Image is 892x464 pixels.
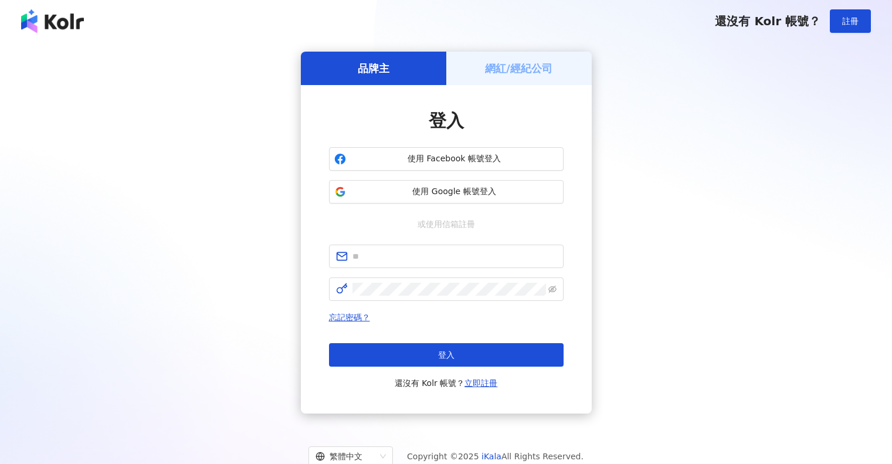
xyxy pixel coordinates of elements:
button: 註冊 [830,9,871,33]
h5: 網紅/經紀公司 [485,61,552,76]
h5: 品牌主 [358,61,389,76]
button: 使用 Google 帳號登入 [329,180,564,204]
a: 立即註冊 [464,378,497,388]
button: 登入 [329,343,564,367]
button: 使用 Facebook 帳號登入 [329,147,564,171]
span: 使用 Google 帳號登入 [351,186,558,198]
span: 或使用信箱註冊 [409,218,483,231]
span: 還沒有 Kolr 帳號？ [395,376,498,390]
a: iKala [481,452,501,461]
span: 還沒有 Kolr 帳號？ [715,14,820,28]
span: eye-invisible [548,285,557,293]
span: Copyright © 2025 All Rights Reserved. [407,449,584,463]
img: logo [21,9,84,33]
span: 登入 [429,110,464,131]
span: 註冊 [842,16,859,26]
a: 忘記密碼？ [329,313,370,322]
span: 登入 [438,350,455,360]
span: 使用 Facebook 帳號登入 [351,153,558,165]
